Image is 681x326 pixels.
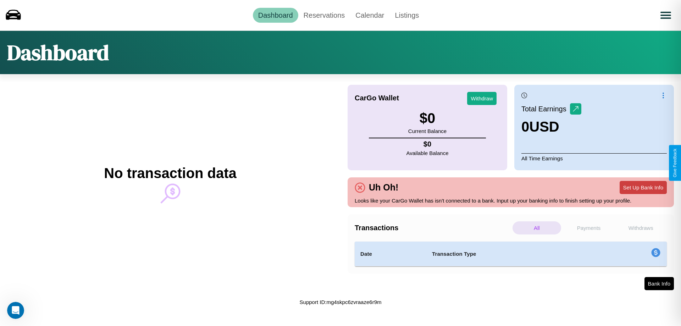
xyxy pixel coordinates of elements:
[644,277,674,290] button: Bank Info
[355,224,511,232] h4: Transactions
[672,149,677,177] div: Give Feedback
[432,250,593,258] h4: Transaction Type
[620,181,667,194] button: Set Up Bank Info
[521,153,667,163] p: All Time Earnings
[355,94,399,102] h4: CarGo Wallet
[298,8,350,23] a: Reservations
[406,140,449,148] h4: $ 0
[355,196,667,205] p: Looks like your CarGo Wallet has isn't connected to a bank. Input up your banking info to finish ...
[521,103,570,115] p: Total Earnings
[253,8,298,23] a: Dashboard
[656,5,676,25] button: Open menu
[513,221,561,234] p: All
[389,8,424,23] a: Listings
[300,297,382,307] p: Support ID: mg4skpc6zvraaze6r9m
[7,302,24,319] iframe: Intercom live chat
[406,148,449,158] p: Available Balance
[565,221,613,234] p: Payments
[408,126,447,136] p: Current Balance
[408,110,447,126] h3: $ 0
[350,8,389,23] a: Calendar
[104,165,236,181] h2: No transaction data
[365,182,402,193] h4: Uh Oh!
[360,250,421,258] h4: Date
[467,92,497,105] button: Withdraw
[355,242,667,266] table: simple table
[7,38,109,67] h1: Dashboard
[521,119,581,135] h3: 0 USD
[616,221,665,234] p: Withdraws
